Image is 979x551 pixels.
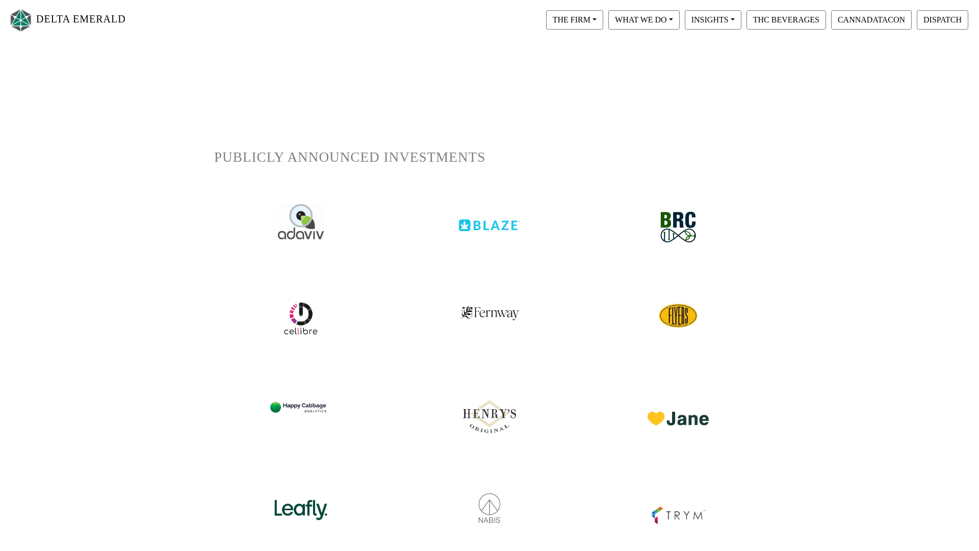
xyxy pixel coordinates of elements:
a: DELTA EMERALD [8,4,126,36]
button: THC BEVERAGES [746,10,826,30]
button: WHAT WE DO [608,10,680,30]
img: cellibre [283,300,319,336]
img: jane [648,386,709,425]
a: THC BEVERAGES [744,15,829,23]
img: brc [653,204,704,251]
a: CANNADATACON [829,15,914,23]
img: nabis [459,482,520,524]
img: Logo [8,7,34,34]
button: DISPATCH [917,10,968,30]
img: leafly [270,482,331,524]
img: trym [648,482,709,528]
img: adaviv [278,204,324,239]
button: INSIGHTS [685,10,741,30]
button: THE FIRM [546,10,603,30]
img: cellibre [658,295,699,336]
img: fernway [460,295,519,321]
a: DISPATCH [914,15,971,23]
button: CANNADATACON [831,10,912,30]
img: blaze [459,204,520,231]
img: henrys [459,386,520,437]
h1: PUBLICLY ANNOUNCED INVESTMENTS [214,149,765,166]
img: hca [270,386,331,423]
